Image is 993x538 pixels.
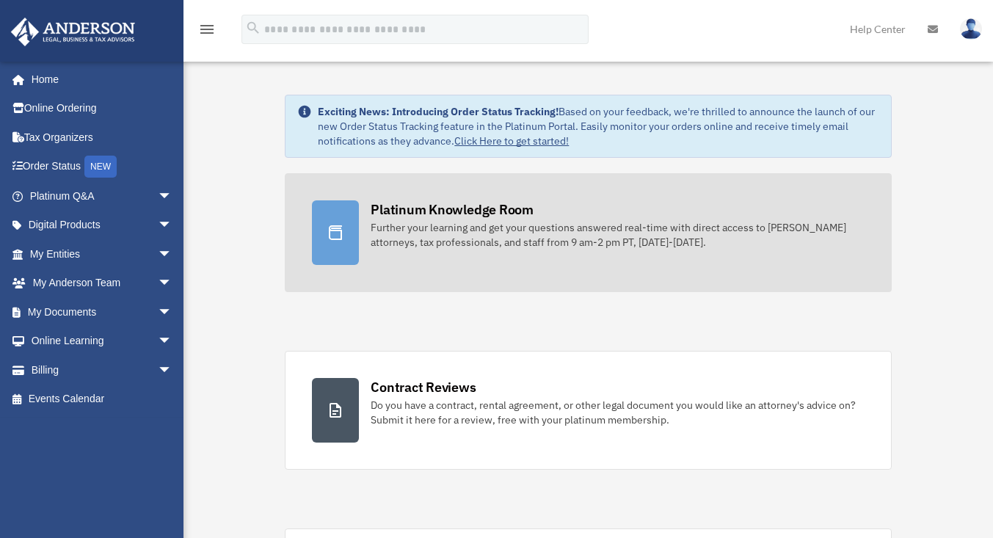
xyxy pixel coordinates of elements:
[10,297,194,327] a: My Documentsarrow_drop_down
[84,156,117,178] div: NEW
[10,239,194,269] a: My Entitiesarrow_drop_down
[454,134,569,148] a: Click Here to get started!
[371,398,864,427] div: Do you have a contract, rental agreement, or other legal document you would like an attorney's ad...
[10,355,194,385] a: Billingarrow_drop_down
[10,65,187,94] a: Home
[10,152,194,182] a: Order StatusNEW
[285,173,891,292] a: Platinum Knowledge Room Further your learning and get your questions answered real-time with dire...
[245,20,261,36] i: search
[158,181,187,211] span: arrow_drop_down
[158,327,187,357] span: arrow_drop_down
[198,26,216,38] a: menu
[285,351,891,470] a: Contract Reviews Do you have a contract, rental agreement, or other legal document you would like...
[158,269,187,299] span: arrow_drop_down
[198,21,216,38] i: menu
[10,123,194,152] a: Tax Organizers
[158,355,187,385] span: arrow_drop_down
[158,239,187,269] span: arrow_drop_down
[371,220,864,250] div: Further your learning and get your questions answered real-time with direct access to [PERSON_NAM...
[10,181,194,211] a: Platinum Q&Aarrow_drop_down
[10,327,194,356] a: Online Learningarrow_drop_down
[371,378,476,396] div: Contract Reviews
[10,94,194,123] a: Online Ordering
[10,269,194,298] a: My Anderson Teamarrow_drop_down
[158,297,187,327] span: arrow_drop_down
[7,18,139,46] img: Anderson Advisors Platinum Portal
[158,211,187,241] span: arrow_drop_down
[10,385,194,414] a: Events Calendar
[318,105,559,118] strong: Exciting News: Introducing Order Status Tracking!
[318,104,879,148] div: Based on your feedback, we're thrilled to announce the launch of our new Order Status Tracking fe...
[371,200,534,219] div: Platinum Knowledge Room
[10,211,194,240] a: Digital Productsarrow_drop_down
[960,18,982,40] img: User Pic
